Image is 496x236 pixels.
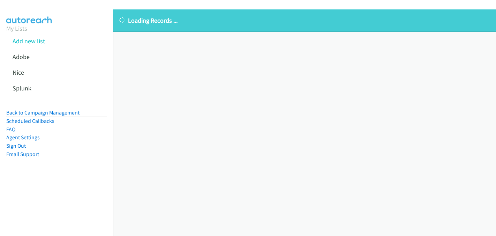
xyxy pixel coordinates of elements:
[13,37,45,45] a: Add new list
[6,24,27,32] a: My Lists
[13,84,31,92] a: Splunk
[6,126,15,133] a: FAQ
[6,151,39,157] a: Email Support
[119,16,490,25] p: Loading Records ...
[6,118,54,124] a: Scheduled Callbacks
[6,109,80,116] a: Back to Campaign Management
[13,53,30,61] a: Adobe
[6,142,26,149] a: Sign Out
[13,68,24,76] a: Nice
[6,134,40,141] a: Agent Settings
